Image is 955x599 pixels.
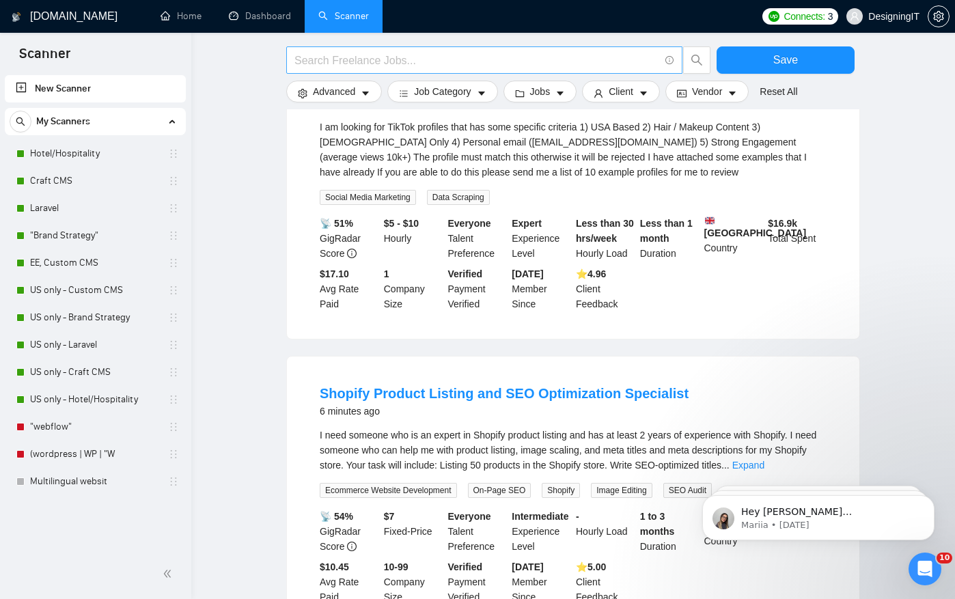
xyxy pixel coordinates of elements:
a: (wordpress | WP | "W [30,441,160,468]
span: holder [168,339,179,350]
b: $5 - $10 [384,218,419,229]
button: userClientcaret-down [582,81,660,102]
a: Reset All [760,84,797,99]
span: Connects: [784,9,825,24]
span: idcard [677,88,687,98]
b: $17.10 [320,268,349,279]
button: setting [928,5,950,27]
div: Payment Verified [445,266,510,311]
span: bars [399,88,409,98]
b: 📡 51% [320,218,353,229]
a: Expand [732,460,764,471]
span: Advanced [313,84,355,99]
span: holder [168,367,179,378]
div: I need someone who is an expert in Shopify product listing and has at least 2 years of experience... [320,428,827,473]
b: Less than 1 month [640,218,693,244]
a: "Brand Strategy" [30,222,160,249]
a: Craft CMS [30,167,160,195]
span: setting [928,11,949,22]
iframe: Intercom notifications message [682,466,955,562]
b: Verified [448,561,483,572]
span: caret-down [555,88,565,98]
a: New Scanner [16,75,175,102]
div: Avg Rate Paid [317,266,381,311]
a: Laravel [30,195,160,222]
span: holder [168,230,179,241]
b: [GEOGRAPHIC_DATA] [704,216,807,238]
span: info-circle [347,249,357,258]
span: holder [168,476,179,487]
b: Everyone [448,218,491,229]
b: [DATE] [512,561,543,572]
span: holder [168,394,179,405]
span: Jobs [530,84,551,99]
span: Save [773,51,798,68]
a: Multilingual websit [30,468,160,495]
b: $ 16.9k [768,218,797,229]
li: My Scanners [5,108,186,495]
button: search [10,111,31,133]
span: Data Scraping [427,190,490,205]
button: barsJob Categorycaret-down [387,81,497,102]
span: setting [298,88,307,98]
a: US only - Laravel [30,331,160,359]
span: holder [168,312,179,323]
b: Expert [512,218,542,229]
span: caret-down [477,88,486,98]
div: Duration [637,216,702,261]
span: info-circle [665,56,674,65]
div: GigRadar Score [317,509,381,554]
li: New Scanner [5,75,186,102]
b: $10.45 [320,561,349,572]
b: $ 7 [384,511,395,522]
span: search [684,54,710,66]
a: Hotel/Hospitality [30,140,160,167]
span: ... [721,460,730,471]
a: US only - Hotel/Hospitality [30,386,160,413]
span: Client [609,84,633,99]
div: Hourly Load [573,509,637,554]
div: Experience Level [509,509,573,554]
b: [DATE] [512,268,543,279]
b: 1 to 3 months [640,511,675,537]
span: 10 [937,553,952,563]
a: "webflow" [30,413,160,441]
span: Shopify [542,483,580,498]
div: Company Size [381,266,445,311]
img: logo [12,6,21,28]
div: GigRadar Score [317,216,381,261]
span: holder [168,421,179,432]
button: search [683,46,710,74]
div: I am looking for TikTok profiles that has some specific criteria 1) USA Based 2) Hair / Makeup Co... [320,120,827,180]
div: Hourly Load [573,216,637,261]
span: info-circle [347,542,357,551]
a: US only - Craft CMS [30,359,160,386]
a: US only - Custom CMS [30,277,160,304]
button: settingAdvancedcaret-down [286,81,382,102]
div: Talent Preference [445,216,510,261]
span: user [594,88,603,98]
span: caret-down [639,88,648,98]
img: upwork-logo.png [769,11,779,22]
span: user [850,12,859,21]
span: folder [515,88,525,98]
span: double-left [163,567,176,581]
div: Hourly [381,216,445,261]
div: Fixed-Price [381,509,445,554]
a: dashboardDashboard [229,10,291,22]
b: Verified [448,268,483,279]
div: 6 minutes ago [320,403,689,419]
span: Scanner [8,44,81,72]
span: holder [168,449,179,460]
b: ⭐️ 5.00 [576,561,606,572]
span: caret-down [361,88,370,98]
b: 10-99 [384,561,409,572]
b: Intermediate [512,511,568,522]
span: Ecommerce Website Development [320,483,457,498]
div: Client Feedback [573,266,637,311]
input: Search Freelance Jobs... [294,52,659,69]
